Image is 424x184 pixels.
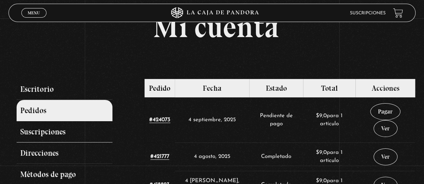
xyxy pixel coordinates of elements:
span: Cerrar [25,17,42,22]
span: $ [316,150,319,155]
h1: Mi cuenta [17,12,416,42]
span: Pedido [149,84,170,93]
span: 9,0 [316,178,327,184]
span: $ [316,113,319,119]
time: 4 septiembre, 2025 [188,117,236,123]
a: Ver número del pedido 424073 [149,117,170,123]
td: para 1 artículo [303,142,355,171]
a: Ver número del pedido 421777 [150,154,169,160]
a: Ver pedido 424073 [373,120,397,137]
a: Ver pedido 421777 [373,148,397,165]
span: Total [321,84,338,93]
span: Acciones [372,84,399,93]
a: Suscripciones [350,11,386,15]
a: Pagar el pedido 424073 [370,103,400,120]
span: $ [316,178,319,184]
span: Menu [28,11,40,15]
a: View your shopping cart [393,8,403,18]
span: Fecha [203,84,222,93]
td: Pendiente de pago [249,97,303,142]
time: 4 agosto, 2025 [194,154,230,159]
td: para 1 artículo [303,97,355,142]
span: Estado [265,84,286,93]
span: 9,0 [316,150,327,155]
span: 9,0 [316,113,327,119]
a: Suscripciones [17,121,112,142]
a: Escritorio [17,79,112,100]
td: Completado [249,142,303,171]
a: Direcciones [17,142,112,164]
a: Pedidos [17,100,112,121]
